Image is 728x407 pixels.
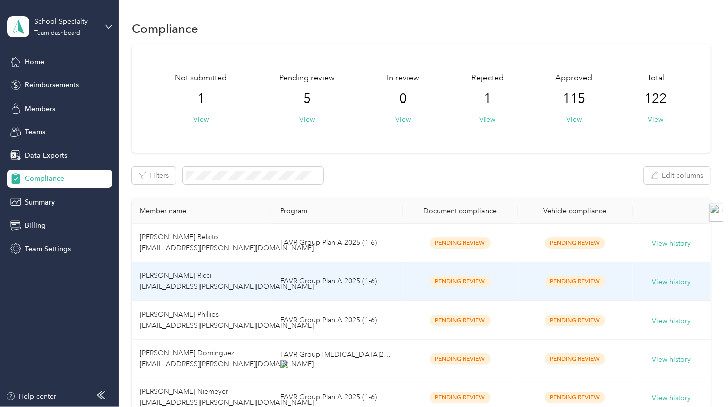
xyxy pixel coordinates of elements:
iframe: Everlance-gr Chat Button Frame [672,351,728,407]
th: Program [272,198,403,224]
span: 1 [197,91,205,107]
span: Pending Review [430,276,491,287]
span: Team Settings [25,244,71,254]
span: [PERSON_NAME] Niemeyer [EMAIL_ADDRESS][PERSON_NAME][DOMAIN_NAME] [140,387,314,407]
h1: Compliance [132,23,198,34]
div: Team dashboard [34,30,80,36]
span: Pending Review [430,315,491,326]
span: Pending Review [430,237,491,249]
span: 115 [563,91,585,107]
button: View history [652,277,691,288]
span: 5 [303,91,311,107]
button: View [566,114,582,125]
button: Filters [132,167,176,184]
th: Member name [132,198,273,224]
span: [PERSON_NAME] Ricci [EMAIL_ADDRESS][PERSON_NAME][DOMAIN_NAME] [140,271,314,291]
button: View [648,114,664,125]
button: View history [652,354,691,365]
span: Home [25,57,44,67]
span: [PERSON_NAME] Phillips [EMAIL_ADDRESS][PERSON_NAME][DOMAIN_NAME] [140,310,314,330]
div: Document compliance [411,207,510,215]
button: Edit columns [644,167,711,184]
button: View history [652,316,691,327]
span: Rejected [471,72,504,84]
td: FAVR Group Plan A 2025 (1-6) [272,262,403,301]
span: Summary [25,197,55,208]
span: Compliance [25,173,64,184]
div: Vehicle compliance [526,207,625,215]
span: Pending Review [430,353,491,365]
button: View [479,114,495,125]
button: View history [652,393,691,404]
span: Pending Review [430,392,491,403]
span: [PERSON_NAME] Dominguez [EMAIL_ADDRESS][PERSON_NAME][DOMAIN_NAME] [140,349,314,368]
span: Not submitted [175,72,227,84]
td: FAVR Group Plan A 2025 (1-6) [272,301,403,340]
span: Pending review [279,72,335,84]
span: Reimbursements [25,80,79,90]
button: Help center [6,391,57,402]
span: 0 [399,91,407,107]
button: View [299,114,315,125]
span: Total [647,72,664,84]
span: Data Exports [25,150,67,161]
span: Pending Review [545,237,605,249]
span: Billing [25,220,46,231]
td: FAVR Group Plan B 2025 (7-10) [272,340,403,378]
span: Members [25,104,55,114]
img: toggle-logo.svg [710,203,728,222]
img: text-recruit-bubble.png [280,360,395,368]
button: View [193,114,209,125]
div: School Specialty [34,16,97,27]
span: 122 [645,91,667,107]
span: Pending Review [545,353,605,365]
span: In review [387,72,419,84]
span: [PERSON_NAME] Belsito [EMAIL_ADDRESS][PERSON_NAME][DOMAIN_NAME] [140,233,314,252]
span: Teams [25,127,45,137]
td: FAVR Group Plan A 2025 (1-6) [272,224,403,262]
span: Approved [555,72,592,84]
button: View history [652,238,691,249]
span: 1 [483,91,491,107]
span: Pending Review [545,392,605,403]
span: Pending Review [545,315,605,326]
button: View [395,114,411,125]
span: Pending Review [545,276,605,287]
